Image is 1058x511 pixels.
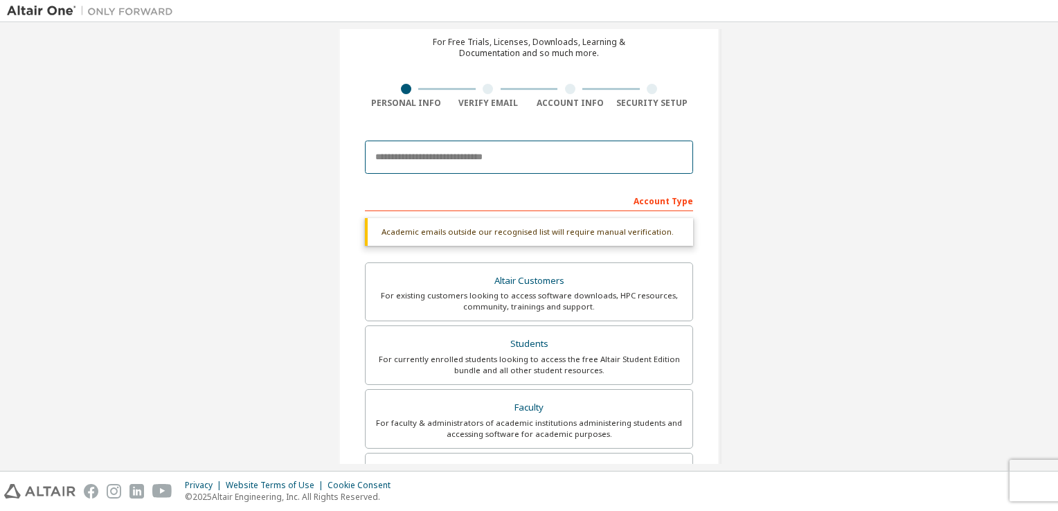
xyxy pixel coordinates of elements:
[611,98,694,109] div: Security Setup
[433,37,625,59] div: For Free Trials, Licenses, Downloads, Learning & Documentation and so much more.
[374,398,684,418] div: Faculty
[7,4,180,18] img: Altair One
[152,484,172,499] img: youtube.svg
[84,484,98,499] img: facebook.svg
[374,462,684,481] div: Everyone else
[226,480,328,491] div: Website Terms of Use
[374,418,684,440] div: For faculty & administrators of academic institutions administering students and accessing softwa...
[447,98,530,109] div: Verify Email
[374,334,684,354] div: Students
[374,354,684,376] div: For currently enrolled students looking to access the free Altair Student Edition bundle and all ...
[374,271,684,291] div: Altair Customers
[328,480,399,491] div: Cookie Consent
[365,98,447,109] div: Personal Info
[4,484,75,499] img: altair_logo.svg
[185,491,399,503] p: © 2025 Altair Engineering, Inc. All Rights Reserved.
[185,480,226,491] div: Privacy
[107,484,121,499] img: instagram.svg
[374,290,684,312] div: For existing customers looking to access software downloads, HPC resources, community, trainings ...
[529,98,611,109] div: Account Info
[365,218,693,246] div: Academic emails outside our recognised list will require manual verification.
[365,189,693,211] div: Account Type
[129,484,144,499] img: linkedin.svg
